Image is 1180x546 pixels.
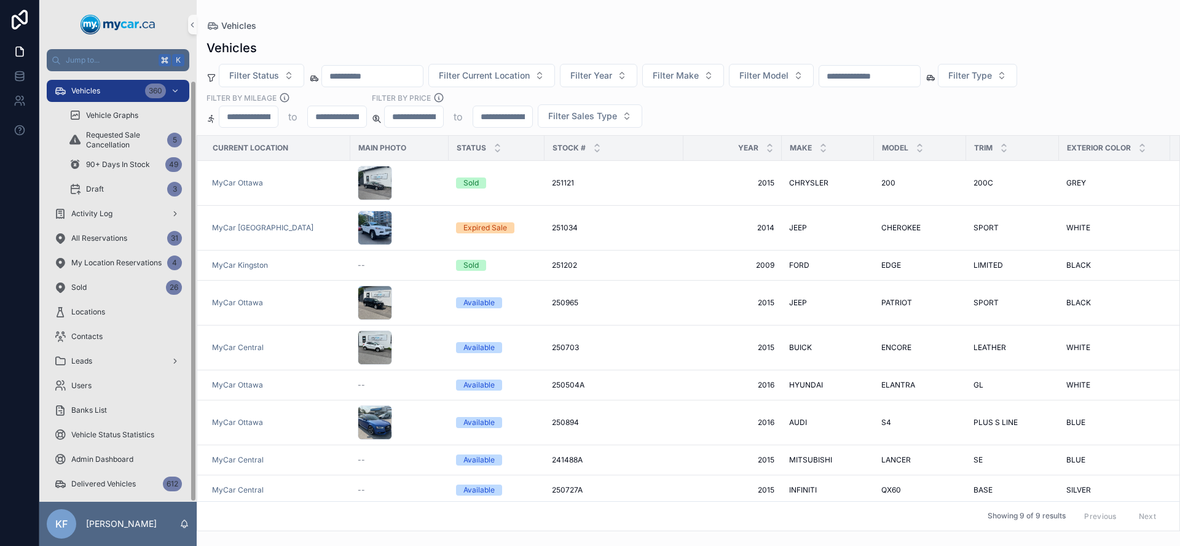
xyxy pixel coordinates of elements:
[548,110,617,122] span: Filter Sales Type
[974,260,1003,270] span: LIMITED
[212,178,263,188] a: MyCar Ottawa
[212,298,343,308] a: MyCar Ottawa
[974,380,983,390] span: GL
[789,223,807,233] span: JEEP
[463,454,495,466] div: Available
[1066,455,1085,465] span: BLUE
[456,417,537,428] a: Available
[789,298,807,308] span: JEEP
[739,69,789,82] span: Filter Model
[47,399,189,421] a: Banks List
[790,143,812,153] span: Make
[1066,298,1091,308] span: BLACK
[553,143,586,153] span: Stock #
[212,455,343,465] a: MyCar Central
[1066,223,1090,233] span: WHITE
[219,64,304,87] button: Select Button
[71,479,136,489] span: Delivered Vehicles
[463,342,495,353] div: Available
[358,143,406,153] span: Main Photo
[166,280,182,295] div: 26
[570,69,612,82] span: Filter Year
[881,455,959,465] a: LANCER
[167,255,182,270] div: 4
[1066,178,1163,188] a: GREY
[212,343,264,353] a: MyCar Central
[212,298,263,308] a: MyCar Ottawa
[81,15,155,34] img: App logo
[71,258,162,268] span: My Location Reservations
[653,69,699,82] span: Filter Make
[71,307,105,317] span: Locations
[71,430,154,440] span: Vehicle Status Statistics
[71,332,103,341] span: Contacts
[1067,143,1131,153] span: Exterior Color
[552,260,676,270] a: 251202
[206,39,257,57] h1: Vehicles
[463,222,507,233] div: Expired Sale
[552,380,676,390] a: 250504A
[47,326,189,348] a: Contacts
[86,130,162,150] span: Requested Sale Cancellation
[881,380,915,390] span: ELANTRA
[552,455,583,465] span: 241488A
[456,342,537,353] a: Available
[1066,260,1163,270] a: BLACK
[428,64,555,87] button: Select Button
[1066,380,1090,390] span: WHITE
[691,418,774,427] a: 2016
[552,485,583,495] span: 250727A
[212,380,343,390] a: MyCar Ottawa
[212,485,264,495] a: MyCar Central
[974,455,1052,465] a: SE
[974,298,1052,308] a: SPORT
[61,178,189,200] a: Draft3
[206,20,256,32] a: Vehicles
[974,178,993,188] span: 200C
[789,485,817,495] span: INFINITI
[882,143,908,153] span: Model
[206,92,277,103] label: Filter By Mileage
[974,298,999,308] span: SPORT
[71,233,127,243] span: All Reservations
[71,86,100,96] span: Vehicles
[55,517,68,531] span: KF
[212,455,264,465] a: MyCar Central
[439,69,530,82] span: Filter Current Location
[974,143,993,153] span: Trim
[552,455,676,465] a: 241488A
[212,223,313,233] span: MyCar [GEOGRAPHIC_DATA]
[881,298,912,308] span: PATRIOT
[456,260,537,271] a: Sold
[288,109,297,124] p: to
[1066,455,1163,465] a: BLUE
[47,227,189,249] a: All Reservations31
[1066,298,1163,308] a: BLACK
[552,343,579,353] span: 250703
[560,64,637,87] button: Select Button
[213,143,288,153] span: Current Location
[47,80,189,102] a: Vehicles360
[881,260,959,270] a: EDGE
[552,380,584,390] span: 250504A
[47,350,189,372] a: Leads
[66,55,154,65] span: Jump to...
[173,55,183,65] span: K
[948,69,992,82] span: Filter Type
[881,343,959,353] a: ENCORE
[789,455,832,465] span: MITSUBISHI
[691,343,774,353] a: 2015
[974,380,1052,390] a: GL
[212,260,268,270] span: MyCar Kingston
[47,276,189,298] a: Sold26
[71,405,107,415] span: Banks List
[47,203,189,225] a: Activity Log
[691,260,774,270] a: 2009
[881,298,959,308] a: PATRIOT
[47,49,189,71] button: Jump to...K
[974,223,1052,233] a: SPORT
[881,223,959,233] a: CHEROKEE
